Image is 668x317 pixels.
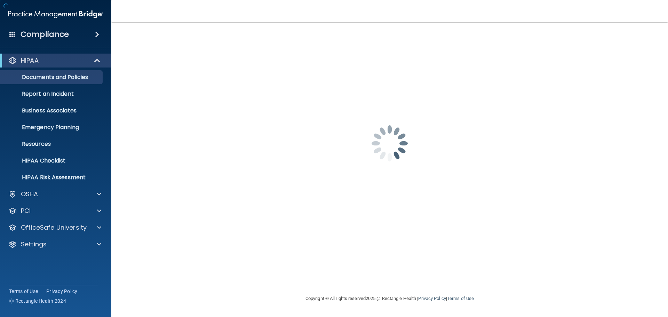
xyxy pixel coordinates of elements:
[447,296,474,301] a: Terms of Use
[418,296,446,301] a: Privacy Policy
[8,207,101,215] a: PCI
[548,268,660,295] iframe: Drift Widget Chat Controller
[5,174,100,181] p: HIPAA Risk Assessment
[5,74,100,81] p: Documents and Policies
[5,157,100,164] p: HIPAA Checklist
[9,288,38,295] a: Terms of Use
[21,190,38,198] p: OSHA
[5,141,100,148] p: Resources
[8,240,101,248] a: Settings
[21,223,87,232] p: OfficeSafe University
[46,288,78,295] a: Privacy Policy
[8,56,101,65] a: HIPAA
[5,90,100,97] p: Report an Incident
[355,109,424,178] img: spinner.e123f6fc.gif
[21,207,31,215] p: PCI
[8,7,103,21] img: PMB logo
[5,107,100,114] p: Business Associates
[9,298,66,304] span: Ⓒ Rectangle Health 2024
[21,56,39,65] p: HIPAA
[5,124,100,131] p: Emergency Planning
[21,240,47,248] p: Settings
[8,223,101,232] a: OfficeSafe University
[8,190,101,198] a: OSHA
[21,30,69,39] h4: Compliance
[263,287,517,310] div: Copyright © All rights reserved 2025 @ Rectangle Health | |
